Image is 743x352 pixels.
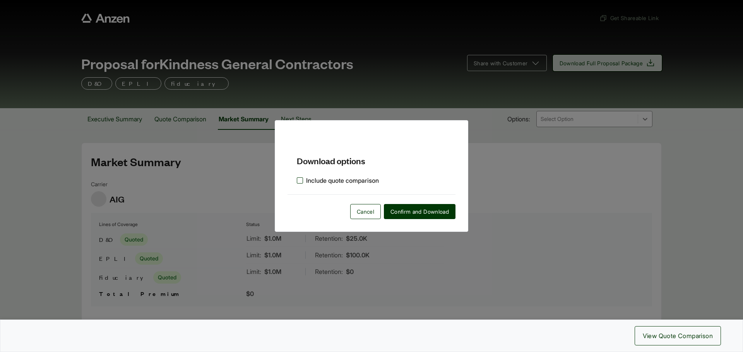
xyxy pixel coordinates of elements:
button: Cancel [350,204,381,219]
h5: Download options [288,142,455,167]
button: Confirm and Download [384,204,455,219]
button: View Quote Comparison [635,326,721,345]
span: Confirm and Download [390,207,449,216]
span: View Quote Comparison [643,331,713,340]
span: Cancel [357,207,374,216]
label: Include quote comparison [297,176,379,185]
